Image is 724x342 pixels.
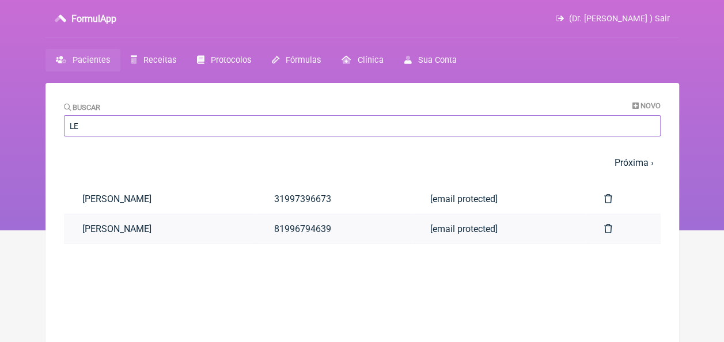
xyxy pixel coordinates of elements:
a: (Dr. [PERSON_NAME] ) Sair [556,14,669,24]
span: (Dr. [PERSON_NAME] ) Sair [569,14,670,24]
span: Protocolos [211,55,251,65]
a: 31997396673 [256,184,412,214]
a: Protocolos [187,49,261,71]
span: [email protected] [430,193,498,204]
a: [PERSON_NAME] [64,214,256,244]
a: Clínica [331,49,393,71]
label: Buscar [64,103,101,112]
a: Fórmulas [261,49,331,71]
span: Fórmulas [286,55,321,65]
a: Sua Conta [393,49,467,71]
span: [email protected] [430,223,498,234]
a: [email protected] [412,214,585,244]
span: Receitas [143,55,176,65]
a: Próxima › [615,157,654,168]
nav: pager [64,150,661,175]
a: Receitas [120,49,187,71]
a: Novo [632,101,661,110]
span: Clínica [357,55,383,65]
a: [PERSON_NAME] [64,184,256,214]
a: Pacientes [46,49,120,71]
a: 81996794639 [256,214,412,244]
a: [email protected] [412,184,585,214]
span: Pacientes [73,55,110,65]
h3: FormulApp [71,13,116,24]
input: Paciente [64,115,661,136]
span: Novo [640,101,661,110]
span: Sua Conta [418,55,457,65]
